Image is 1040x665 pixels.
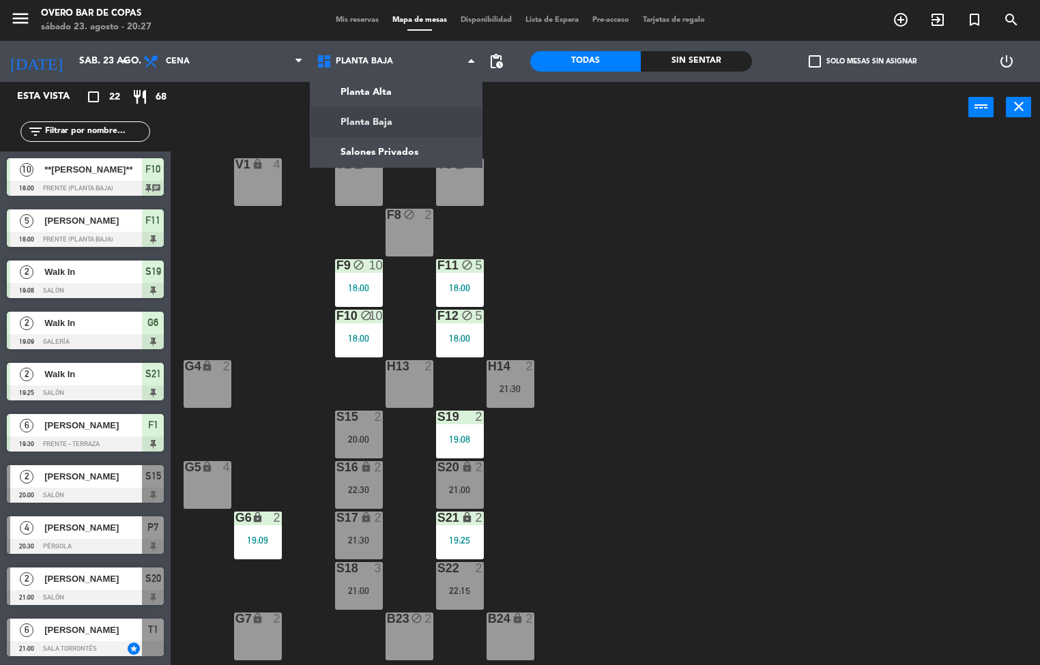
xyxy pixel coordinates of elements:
[44,418,142,432] span: [PERSON_NAME]
[973,98,990,115] i: power_input
[252,512,263,523] i: lock
[353,259,364,271] i: block
[235,512,236,524] div: G6
[461,259,473,271] i: block
[809,55,916,68] label: Solo mesas sin asignar
[145,212,160,228] span: F11
[252,612,263,624] i: lock
[145,161,160,177] span: F10
[360,512,372,523] i: lock
[222,461,231,473] div: 4
[44,265,142,279] span: Walk In
[7,89,98,105] div: Esta vista
[374,461,382,473] div: 2
[525,360,534,372] div: 2
[436,485,484,494] div: 21:00
[44,623,142,637] span: [PERSON_NAME]
[310,107,482,137] a: Planta Baja
[20,163,33,177] span: 10
[475,259,483,271] div: 5
[201,461,213,473] i: lock
[335,485,383,494] div: 22:30
[145,468,161,484] span: S15
[488,612,489,625] div: B24
[387,612,388,625] div: B23
[1006,97,1031,117] button: close
[273,158,281,171] div: 4
[41,7,151,20] div: Overo Bar de Copas
[235,158,236,171] div: V1
[436,586,484,595] div: 22:15
[10,8,31,29] i: menu
[475,411,483,423] div: 2
[148,621,158,638] span: T1
[41,20,151,34] div: sábado 23. agosto - 20:27
[20,623,33,637] span: 6
[436,334,484,343] div: 18:00
[20,316,33,330] span: 2
[185,461,186,473] div: G5
[310,137,482,167] a: Salones Privados
[222,360,231,372] div: 2
[488,53,504,70] span: pending_actions
[145,570,161,587] span: S20
[1011,98,1027,115] i: close
[487,384,534,394] div: 21:30
[636,16,712,24] span: Tarjetas de regalo
[336,512,337,524] div: S17
[20,521,33,535] span: 4
[525,612,534,625] div: 2
[374,562,382,574] div: 3
[461,461,473,473] i: lock
[336,259,337,271] div: F9
[336,562,337,574] div: S18
[386,16,454,24] span: Mapa de mesas
[329,16,386,24] span: Mis reservas
[360,461,372,473] i: lock
[336,411,337,423] div: S15
[20,419,33,432] span: 6
[147,519,158,535] span: P7
[10,8,31,33] button: menu
[336,57,393,66] span: Planta Baja
[147,314,158,331] span: G6
[387,209,388,221] div: F8
[85,89,102,105] i: crop_square
[335,283,383,293] div: 18:00
[424,360,433,372] div: 2
[475,461,483,473] div: 2
[145,263,161,280] span: S19
[374,158,382,171] div: 4
[336,461,337,473] div: S16
[20,368,33,381] span: 2
[929,12,946,28] i: exit_to_app
[44,469,142,484] span: [PERSON_NAME]
[109,89,120,105] span: 22
[424,209,433,221] div: 2
[586,16,636,24] span: Pre-acceso
[310,77,482,107] a: Planta Alta
[369,259,382,271] div: 10
[335,535,383,545] div: 21:30
[998,53,1015,70] i: power_settings_new
[335,334,383,343] div: 18:00
[1003,12,1020,28] i: search
[968,97,994,117] button: power_input
[411,612,422,624] i: block
[185,360,186,372] div: G4
[374,411,382,423] div: 2
[488,360,489,372] div: H14
[20,572,33,586] span: 2
[475,310,483,322] div: 5
[117,53,133,70] i: arrow_drop_down
[336,158,337,171] div: V2
[475,512,483,524] div: 2
[893,12,909,28] i: add_circle_outline
[148,417,158,433] span: F1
